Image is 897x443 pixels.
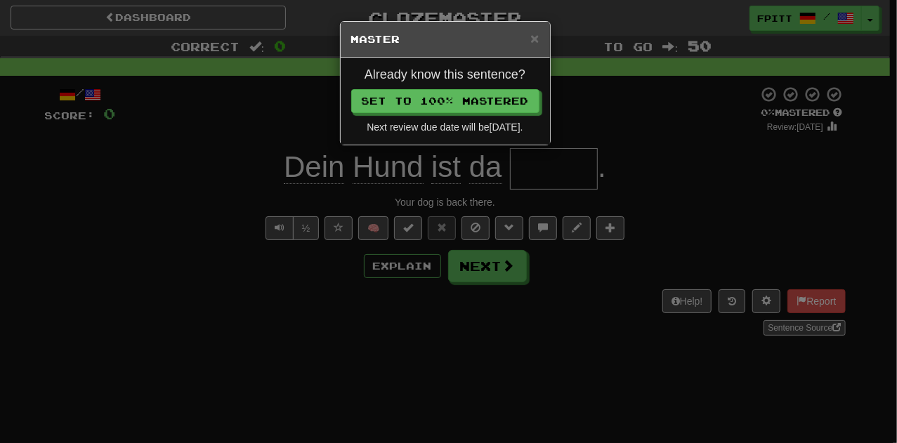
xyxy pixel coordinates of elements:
button: Set to 100% Mastered [351,89,539,113]
div: Next review due date will be [DATE] . [351,120,539,134]
h4: Already know this sentence? [351,68,539,82]
button: Close [530,31,539,46]
span: × [530,30,539,46]
h5: Master [351,32,539,46]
